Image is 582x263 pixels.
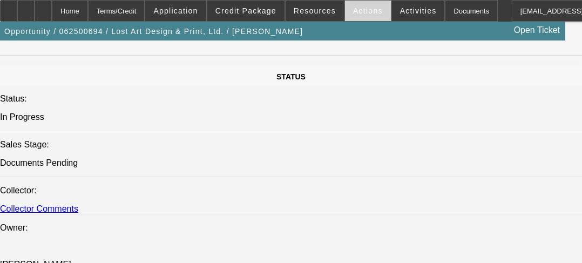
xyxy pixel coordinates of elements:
[286,1,344,21] button: Resources
[345,1,391,21] button: Actions
[153,6,198,15] span: Application
[353,6,383,15] span: Actions
[215,6,276,15] span: Credit Package
[294,6,336,15] span: Resources
[510,21,564,39] a: Open Ticket
[145,1,206,21] button: Application
[400,6,437,15] span: Activities
[276,72,306,81] span: STATUS
[4,27,303,36] span: Opportunity / 062500694 / Lost Art Design & Print, Ltd. / [PERSON_NAME]
[392,1,445,21] button: Activities
[207,1,285,21] button: Credit Package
